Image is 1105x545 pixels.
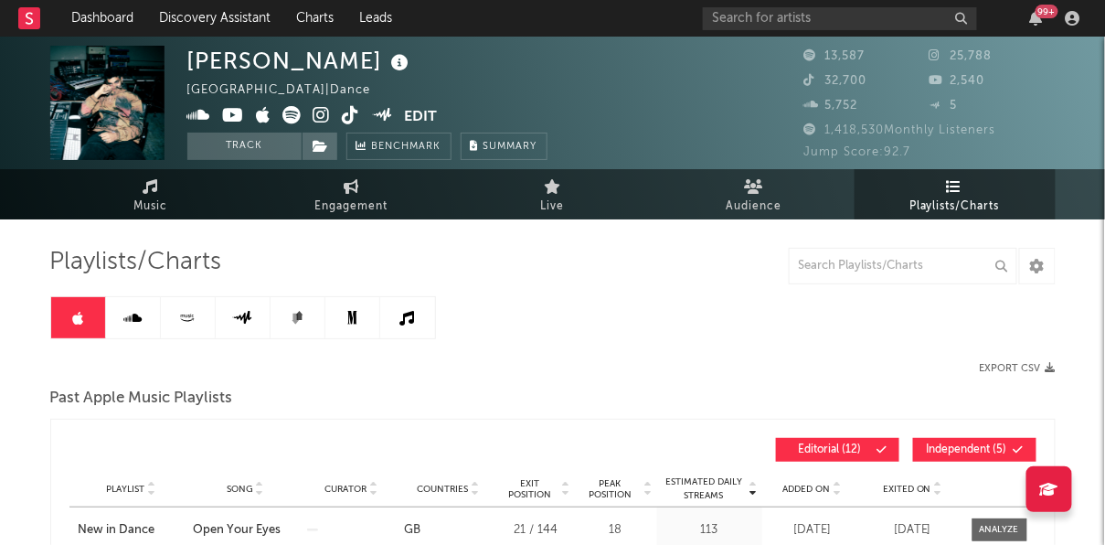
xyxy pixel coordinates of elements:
span: Audience [726,196,781,218]
div: 21 / 144 [502,521,570,540]
button: Edit [404,106,437,129]
a: Playlists/Charts [855,169,1056,219]
span: Exit Position [502,478,559,500]
span: Playlists/Charts [909,196,1000,218]
a: GB [404,524,420,536]
span: 32,700 [804,75,867,87]
span: Playlists/Charts [50,251,222,273]
span: 2,540 [930,75,985,87]
a: Live [452,169,653,219]
span: Song [227,484,253,495]
span: Engagement [315,196,388,218]
div: [GEOGRAPHIC_DATA] | Dance [187,80,392,102]
span: Past Apple Music Playlists [50,388,233,410]
div: 99 + [1036,5,1058,18]
a: Music [50,169,251,219]
span: 13,587 [804,50,866,62]
a: Benchmark [346,133,452,160]
input: Search for artists [703,7,977,30]
div: 18 [579,521,653,540]
span: Countries [417,484,468,495]
a: Engagement [251,169,452,219]
span: Playlist [106,484,144,495]
span: Benchmark [372,136,441,158]
button: Editorial(12) [776,438,899,462]
span: Estimated Daily Streams [662,476,747,503]
span: 5,752 [804,100,858,112]
span: Editorial ( 12 ) [788,444,872,455]
div: [DATE] [867,521,959,540]
a: Open Your Eyes [193,521,298,540]
span: 1,418,530 Monthly Listeners [804,124,996,136]
button: Export CSV [980,363,1056,374]
input: Search Playlists/Charts [789,248,1017,284]
span: Added On [783,484,831,495]
div: 113 [662,521,758,540]
button: Independent(5) [913,438,1036,462]
a: New in Dance [79,521,184,540]
button: Summary [461,133,547,160]
span: Live [541,196,565,218]
a: Audience [653,169,855,219]
span: 5 [930,100,958,112]
span: Peak Position [579,478,642,500]
div: [PERSON_NAME] [187,46,414,76]
span: Curator [324,484,367,495]
button: 99+ [1030,11,1043,26]
button: Track [187,133,302,160]
span: Jump Score: 92.7 [804,146,911,158]
div: [DATE] [767,521,858,540]
span: Independent ( 5 ) [925,444,1009,455]
span: Summary [483,142,537,152]
span: Exited On [883,484,931,495]
span: 25,788 [930,50,993,62]
span: Music [133,196,167,218]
